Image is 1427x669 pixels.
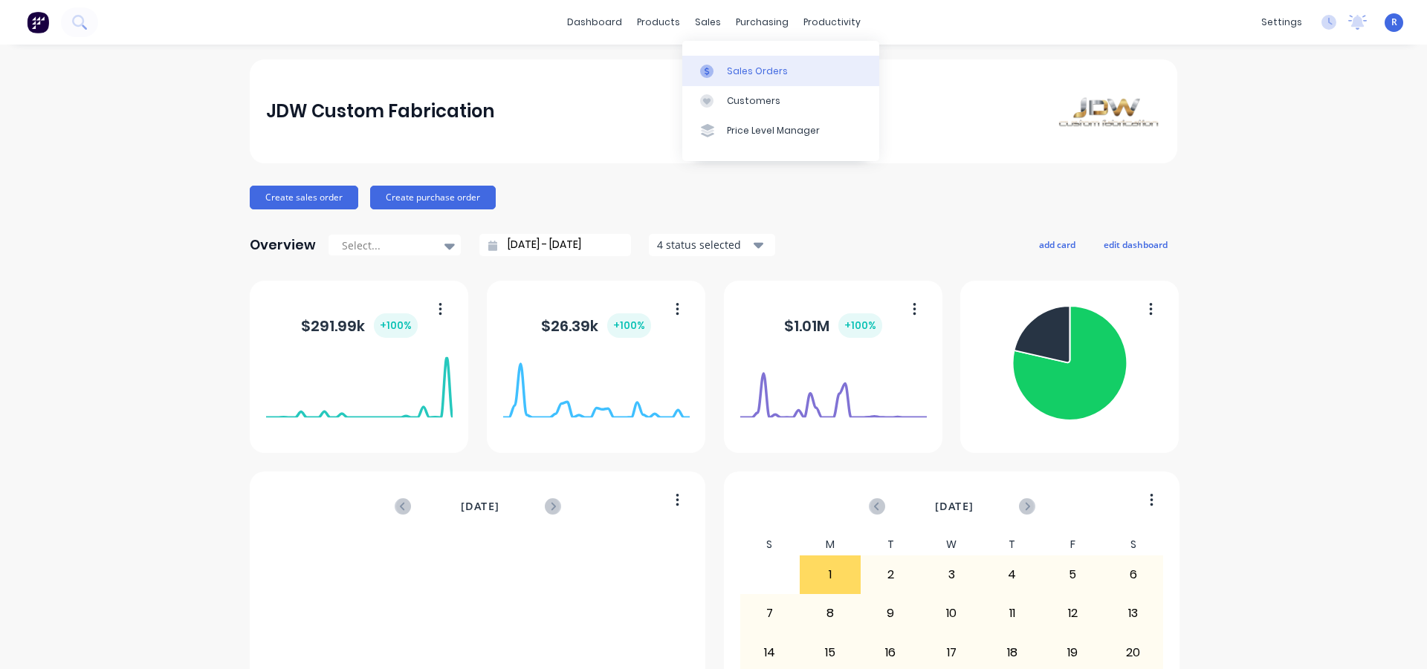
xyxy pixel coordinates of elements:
[682,86,879,116] a: Customers
[800,556,860,593] div: 1
[921,534,982,555] div: W
[374,313,418,338] div: + 100 %
[983,556,1042,593] div: 4
[861,556,921,593] div: 2
[560,11,630,33] a: dashboard
[1094,235,1177,254] button: edit dashboard
[649,234,775,256] button: 4 status selected
[1043,556,1102,593] div: 5
[687,11,728,33] div: sales
[861,534,922,555] div: T
[922,556,981,593] div: 3
[727,94,780,108] div: Customers
[1104,595,1163,632] div: 13
[982,534,1043,555] div: T
[682,56,879,85] a: Sales Orders
[1103,534,1164,555] div: S
[861,595,921,632] div: 9
[461,498,499,515] span: [DATE]
[727,65,788,78] div: Sales Orders
[27,11,49,33] img: Factory
[250,186,358,209] button: Create sales order
[607,313,651,338] div: + 100 %
[784,313,882,338] div: $ 1.01M
[1057,95,1161,128] img: JDW Custom Fabrication
[796,11,868,33] div: productivity
[1104,556,1163,593] div: 6
[935,498,974,515] span: [DATE]
[1043,595,1102,632] div: 12
[266,97,494,126] div: JDW Custom Fabrication
[657,237,751,252] div: 4 status selected
[1254,11,1310,33] div: settings
[1029,235,1085,254] button: add card
[370,186,496,209] button: Create purchase order
[1042,534,1103,555] div: F
[800,595,860,632] div: 8
[740,534,800,555] div: S
[1391,16,1397,29] span: R
[301,313,418,338] div: $ 291.99k
[740,595,800,632] div: 7
[250,230,316,260] div: Overview
[541,313,651,338] div: $ 26.39k
[800,534,861,555] div: M
[838,313,882,338] div: + 100 %
[983,595,1042,632] div: 11
[727,124,820,137] div: Price Level Manager
[682,116,879,146] a: Price Level Manager
[630,11,687,33] div: products
[922,595,981,632] div: 10
[728,11,796,33] div: purchasing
